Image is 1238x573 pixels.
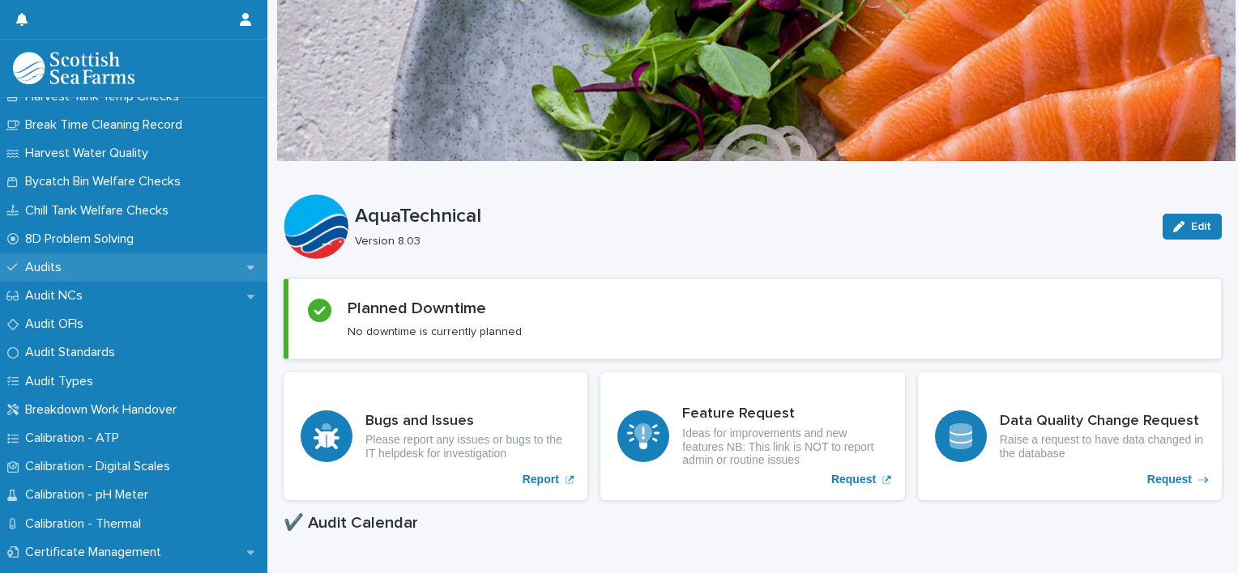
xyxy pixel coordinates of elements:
p: Report [523,473,559,486]
h3: Feature Request [682,405,887,423]
p: Audit Standards [19,345,128,360]
p: Ideas for improvements and new features NB: This link is NOT to report admin or routine issues [682,427,887,467]
p: Certificate Management [19,545,174,560]
a: Report [284,372,587,500]
h3: Bugs and Issues [365,413,570,431]
span: Edit [1191,221,1211,232]
p: Audits [19,260,75,275]
h1: ✔️ Audit Calendar [284,513,1222,533]
img: mMrefqRFQpe26GRNOUkG [13,52,134,84]
p: Break Time Cleaning Record [19,117,195,133]
p: Harvest Tank Temp Checks [19,89,192,104]
p: Please report any issues or bugs to the IT helpdesk for investigation [365,433,570,461]
p: Request [831,473,876,486]
p: Calibration - pH Meter [19,487,161,503]
p: Audit Types [19,374,106,389]
p: 8D Problem Solving [19,231,147,247]
p: Calibration - Digital Scales [19,459,183,474]
h2: Planned Downtime [348,299,486,318]
p: Calibration - Thermal [19,516,154,532]
p: Raise a request to have data changed in the database [1000,433,1205,461]
a: Request [600,372,904,500]
p: Audit NCs [19,288,96,303]
p: Chill Tank Welfare Checks [19,203,181,219]
p: Audit OFIs [19,316,96,332]
p: Request [1147,473,1192,486]
p: Breakdown Work Handover [19,402,190,418]
p: Version 8.03 [355,235,1143,248]
p: AquaTechnical [355,205,1150,228]
p: Harvest Water Quality [19,146,161,161]
button: Edit [1163,214,1222,240]
p: No downtime is currently planned [348,325,522,339]
h3: Data Quality Change Request [1000,413,1205,431]
p: Bycatch Bin Welfare Checks [19,174,194,189]
p: Calibration - ATP [19,431,132,446]
a: Request [918,372,1222,500]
